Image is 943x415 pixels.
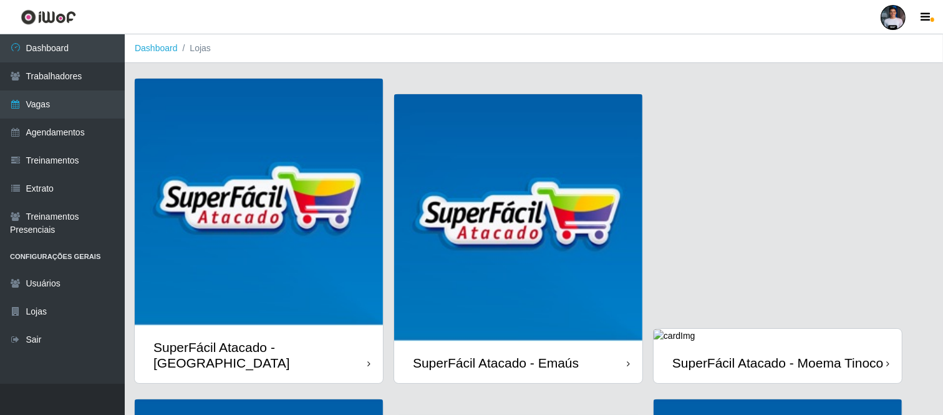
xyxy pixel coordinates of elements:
[413,355,579,371] div: SuperFácil Atacado - Emaús
[394,94,642,383] a: SuperFácil Atacado - Emaús
[394,94,642,343] img: cardImg
[654,329,902,383] a: SuperFácil Atacado - Moema Tinoco
[135,79,383,383] a: SuperFácil Atacado - [GEOGRAPHIC_DATA]
[153,339,367,371] div: SuperFácil Atacado - [GEOGRAPHIC_DATA]
[178,42,211,55] li: Lojas
[125,34,943,63] nav: breadcrumb
[672,355,884,371] div: SuperFácil Atacado - Moema Tinoco
[135,43,178,53] a: Dashboard
[135,79,383,327] img: cardImg
[21,9,76,25] img: CoreUI Logo
[654,330,695,343] img: cardImg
